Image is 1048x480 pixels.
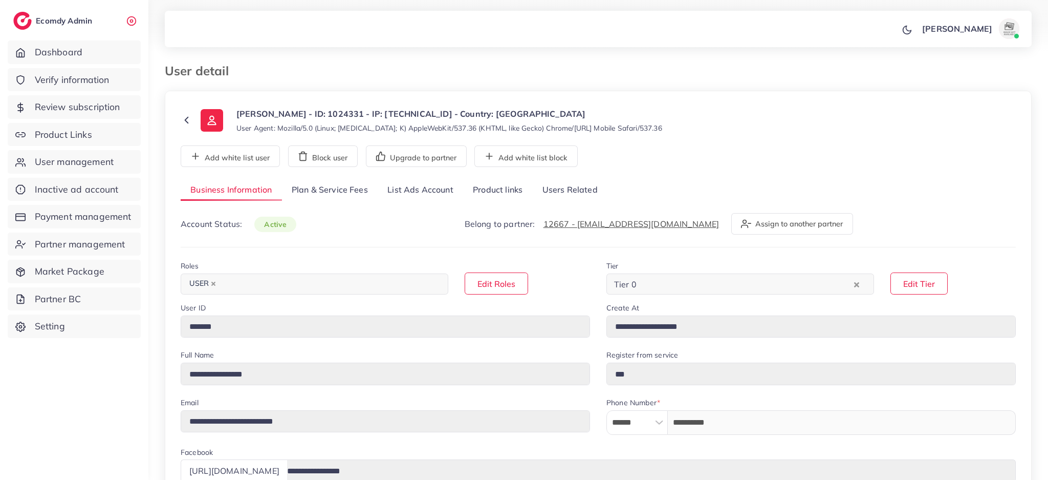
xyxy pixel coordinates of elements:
span: Partner BC [35,293,81,306]
span: Inactive ad account [35,183,119,196]
label: Tier [606,261,619,271]
button: Deselect USER [211,281,216,286]
a: List Ads Account [378,179,463,201]
a: 12667 - [EMAIL_ADDRESS][DOMAIN_NAME] [543,219,719,229]
span: Product Links [35,128,92,141]
p: Account Status: [181,218,296,231]
label: Register from service [606,350,678,360]
img: ic-user-info.36bf1079.svg [201,109,223,132]
button: Add white list block [474,145,578,167]
a: Plan & Service Fees [282,179,378,201]
p: [PERSON_NAME] [922,23,992,35]
h3: User detail [165,64,237,78]
a: Inactive ad account [8,178,141,201]
input: Search for option [222,276,435,292]
a: Market Package [8,260,141,283]
a: User management [8,150,141,174]
button: Add white list user [181,145,280,167]
span: Tier 0 [612,277,639,292]
button: Edit Tier [890,273,948,295]
a: Business Information [181,179,282,201]
button: Block user [288,145,358,167]
label: Facebook [181,447,213,457]
button: Assign to another partner [731,213,853,235]
span: Review subscription [35,100,120,114]
a: Setting [8,315,141,338]
button: Upgrade to partner [366,145,467,167]
a: Verify information [8,68,141,92]
a: logoEcomdy Admin [13,12,95,30]
button: Clear Selected [854,278,859,290]
span: USER [185,277,221,291]
label: Phone Number [606,398,660,408]
img: logo [13,12,32,30]
button: Edit Roles [465,273,528,295]
a: Product links [463,179,532,201]
div: Search for option [181,274,448,295]
img: avatar [999,18,1019,39]
span: active [254,217,296,232]
p: [PERSON_NAME] - ID: 1024331 - IP: [TECHNICAL_ID] - Country: [GEOGRAPHIC_DATA] [236,108,662,120]
span: Market Package [35,265,104,278]
span: Partner management [35,238,125,251]
a: Partner BC [8,287,141,311]
label: Roles [181,261,199,271]
label: Create At [606,303,639,313]
a: Review subscription [8,95,141,119]
a: Users Related [532,179,607,201]
span: Dashboard [35,46,82,59]
a: Product Links [8,123,141,147]
a: Dashboard [8,40,141,64]
a: Payment management [8,205,141,228]
h2: Ecomdy Admin [36,16,95,26]
label: Email [181,398,199,408]
span: Setting [35,320,65,333]
a: Partner management [8,233,141,256]
p: Belong to partner: [465,218,719,230]
a: [PERSON_NAME]avatar [916,18,1023,39]
input: Search for option [640,276,851,292]
span: Payment management [35,210,132,223]
label: User ID [181,303,206,313]
label: Full Name [181,350,214,360]
span: User management [35,155,114,169]
div: Search for option [606,274,874,295]
small: User Agent: Mozilla/5.0 (Linux; [MEDICAL_DATA]; K) AppleWebKit/537.36 (KHTML, like Gecko) Chrome/... [236,123,662,133]
span: Verify information [35,73,110,87]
